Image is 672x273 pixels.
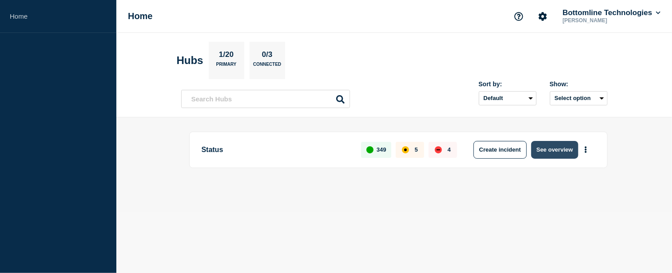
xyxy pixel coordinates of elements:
p: 349 [377,146,386,153]
button: More actions [580,141,592,158]
div: affected [402,146,409,153]
h2: Hubs [177,54,203,67]
button: See overview [531,141,578,159]
div: up [366,146,374,153]
button: Select option [550,91,608,105]
p: 1/20 [215,50,237,62]
p: Primary [216,62,237,71]
select: Sort by [479,91,537,105]
div: Sort by: [479,80,537,88]
button: Create incident [473,141,527,159]
button: Support [509,7,528,26]
p: 4 [448,146,451,153]
button: Account settings [533,7,552,26]
button: Bottomline Technologies [561,8,662,17]
h1: Home [128,11,153,21]
input: Search Hubs [181,90,350,108]
p: 0/3 [258,50,276,62]
p: 5 [415,146,418,153]
p: Status [202,141,351,159]
div: Show: [550,80,608,88]
p: [PERSON_NAME] [561,17,653,24]
div: down [435,146,442,153]
p: Connected [253,62,281,71]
